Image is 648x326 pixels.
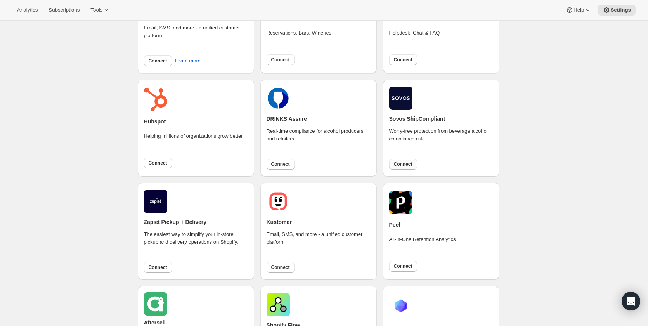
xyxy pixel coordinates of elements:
button: Connect [267,159,295,170]
span: Connect [394,161,412,167]
h2: Peel [389,221,400,229]
h2: Zapiet Pickup + Delivery [144,218,206,226]
span: Analytics [17,7,38,13]
button: Subscriptions [44,5,84,16]
div: Email, SMS, and more - a unified customer platform [144,24,248,50]
button: Analytics [12,5,42,16]
span: Connect [394,263,412,269]
button: Tools [86,5,115,16]
img: zapiet.jpg [144,190,167,213]
button: Help [561,5,596,16]
span: Connect [394,57,412,63]
div: All-in-One Retention Analytics [389,236,456,254]
button: Connect [389,54,417,65]
img: hubspot.png [144,88,167,111]
img: drinks.png [267,87,290,110]
img: aftersell.png [144,292,167,316]
span: Settings [610,7,631,13]
span: Connect [271,264,290,271]
div: Open Intercom Messenger [622,292,640,310]
span: Connect [271,57,290,63]
button: Connect [144,158,172,168]
div: Reservations, Bars, Wineries [267,29,332,48]
div: Worry-free protection from beverage alcohol compliance risk [389,127,493,154]
button: Connect [144,262,172,273]
span: Help [573,7,584,13]
button: Connect [389,159,417,170]
div: Real-time compliance for alcohol producers and retailers [267,127,371,154]
h2: Hubspot [144,118,166,125]
div: The easiest way to simplify your in-store pickup and delivery operations on Shopify. [144,231,248,257]
span: Connect [271,161,290,167]
button: Connect [144,55,172,66]
h2: DRINKS Assure [267,115,307,123]
div: Helping millions of organizations grow better [144,132,243,151]
img: shipcompliant.png [389,87,412,110]
img: peel.png [389,191,412,214]
span: Connect [149,58,167,64]
div: Email, SMS, and more - a unified customer platform [267,231,371,257]
span: Connect [149,264,167,271]
button: Learn more [170,55,205,67]
span: Learn more [175,57,201,65]
img: alloyautomation.png [389,294,412,317]
button: Connect [389,261,417,272]
h2: Kustomer [267,218,292,226]
div: Helpdesk, Chat & FAQ [389,29,440,48]
button: Settings [598,5,636,16]
span: Subscriptions [49,7,80,13]
span: Connect [149,160,167,166]
span: Tools [90,7,102,13]
button: Connect [267,54,295,65]
h2: Sovos ShipCompliant [389,115,445,123]
button: Connect [267,262,295,273]
img: shopifyflow.png [267,293,290,316]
